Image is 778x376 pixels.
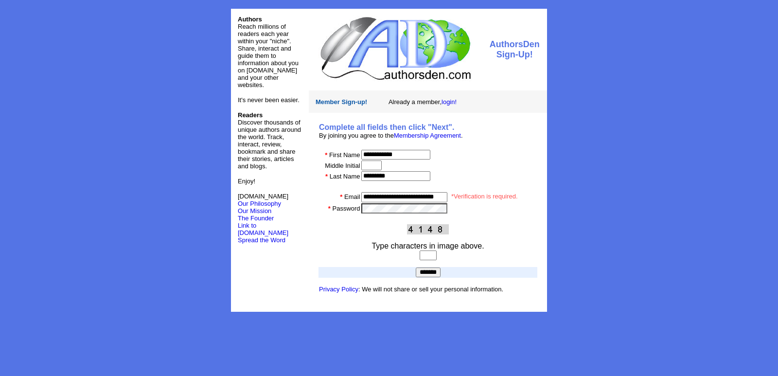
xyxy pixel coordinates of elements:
font: *Verification is required. [451,193,518,200]
font: Spread the Word [238,236,285,244]
img: This Is CAPTCHA Image [407,224,449,234]
img: logo.jpg [318,16,472,81]
font: It's never been easier. [238,96,300,104]
font: First Name [329,151,360,159]
a: Our Mission [238,207,271,215]
font: Password [332,205,360,212]
font: [DOMAIN_NAME] [238,193,288,207]
a: Membership Agreement [394,132,461,139]
font: Authors [238,16,262,23]
a: Spread the Word [238,235,285,244]
b: Readers [238,111,263,119]
font: Email [344,193,360,200]
font: Enjoy! [238,178,255,185]
a: Link to [DOMAIN_NAME] [238,222,288,236]
font: Discover thousands of unique authors around the world. Track, interact, review, bookmark and shar... [238,111,301,170]
a: The Founder [238,215,274,222]
font: Reach millions of readers each year within your "niche". Share, interact and guide them to inform... [238,23,299,89]
font: Last Name [330,173,360,180]
font: Type characters in image above. [371,242,484,250]
font: : We will not share or sell your personal information. [319,286,503,293]
b: Complete all fields then click "Next". [319,123,454,131]
a: Our Philosophy [238,200,281,207]
font: Middle Initial [325,162,360,169]
a: login! [442,98,457,106]
a: Privacy Policy [319,286,358,293]
font: By joining you agree to the . [319,132,463,139]
font: Member Sign-up! [316,98,367,106]
font: AuthorsDen Sign-Up! [490,39,540,59]
font: Already a member, [389,98,457,106]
